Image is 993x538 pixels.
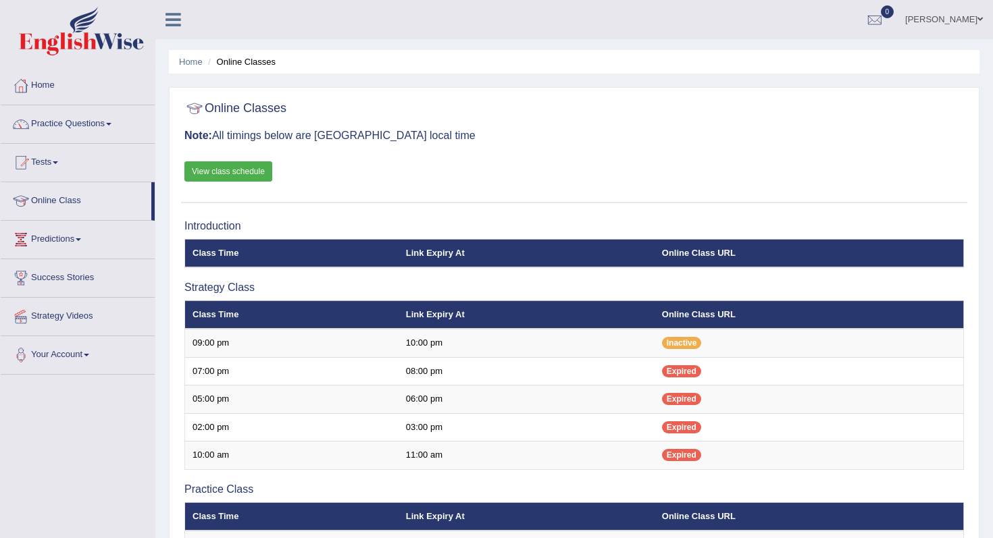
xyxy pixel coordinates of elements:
a: Tests [1,144,155,178]
span: Expired [662,449,701,461]
th: Online Class URL [655,502,964,531]
a: View class schedule [184,161,272,182]
th: Class Time [185,502,399,531]
td: 11:00 am [399,441,655,470]
a: Predictions [1,221,155,254]
a: Your Account [1,336,155,370]
a: Online Class [1,182,151,216]
th: Online Class URL [655,300,964,329]
td: 06:00 pm [399,385,655,414]
span: Expired [662,393,701,405]
td: 07:00 pm [185,357,399,385]
th: Link Expiry At [399,239,655,267]
th: Class Time [185,300,399,329]
a: Success Stories [1,259,155,293]
a: Practice Questions [1,105,155,139]
td: 03:00 pm [399,413,655,441]
li: Online Classes [205,55,276,68]
td: 09:00 pm [185,329,399,357]
td: 02:00 pm [185,413,399,441]
a: Home [1,67,155,101]
td: 05:00 pm [185,385,399,414]
td: 10:00 am [185,441,399,470]
a: Home [179,57,203,67]
th: Class Time [185,239,399,267]
span: Expired [662,421,701,433]
a: Strategy Videos [1,298,155,331]
th: Link Expiry At [399,502,655,531]
td: 08:00 pm [399,357,655,385]
th: Online Class URL [655,239,964,267]
span: Inactive [662,337,702,349]
h3: Practice Class [184,483,964,495]
h3: Introduction [184,220,964,232]
td: 10:00 pm [399,329,655,357]
span: 0 [881,5,894,18]
th: Link Expiry At [399,300,655,329]
span: Expired [662,365,701,377]
h3: All timings below are [GEOGRAPHIC_DATA] local time [184,130,964,142]
b: Note: [184,130,212,141]
h3: Strategy Class [184,281,964,294]
h2: Online Classes [184,99,286,119]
